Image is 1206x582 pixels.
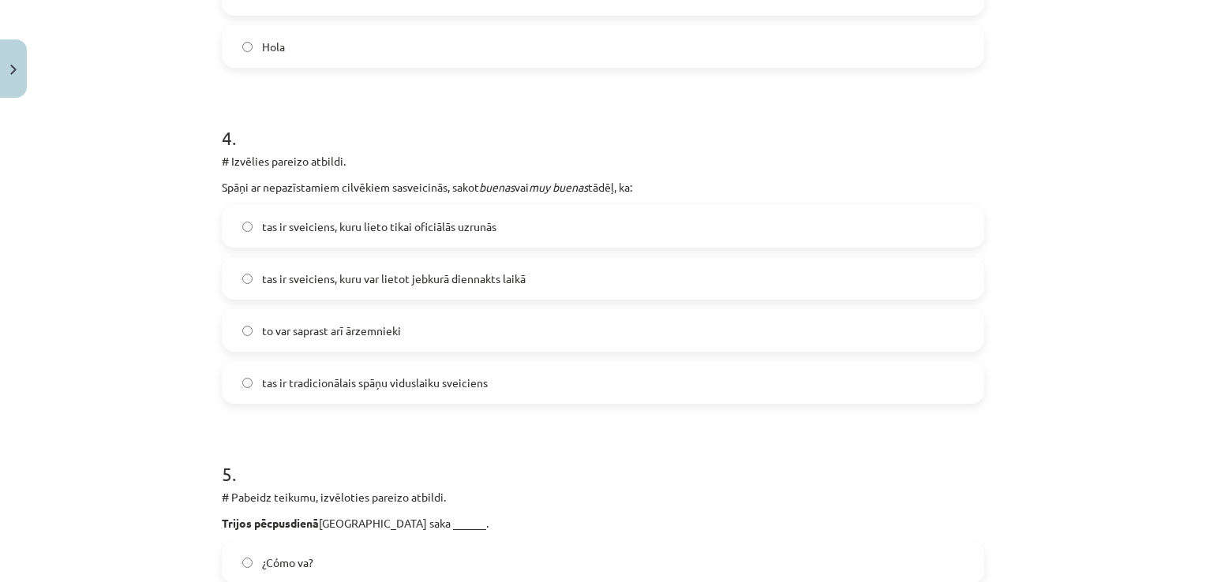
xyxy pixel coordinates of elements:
em: muy buenas [529,180,588,194]
input: ¿Cómo va? [242,558,253,568]
p: [GEOGRAPHIC_DATA] saka ______. [222,515,984,532]
span: ¿Cómo va? [262,554,313,571]
input: Hola [242,42,253,52]
h1: 5 . [222,435,984,484]
em: buenas [479,180,515,194]
span: to var saprast arī ārzemnieki [262,323,401,339]
input: tas ir sveiciens, kuru var lietot jebkurā diennakts laikā [242,274,253,284]
img: icon-close-lesson-0947bae3869378f0d4975bcd49f059093ad1ed9edebbc8119c70593378902aed.svg [10,65,17,75]
span: tas ir tradicionālais spāņu viduslaiku sveiciens [262,375,488,391]
h1: 4 . [222,99,984,148]
p: # Pabeidz teikumu, izvēloties pareizo atbildi. [222,489,984,506]
span: tas ir sveiciens, kuru var lietot jebkurā diennakts laikā [262,270,526,287]
strong: Trijos pēcpusdienā [222,516,319,530]
input: tas ir tradicionālais spāņu viduslaiku sveiciens [242,378,253,388]
input: to var saprast arī ārzemnieki [242,326,253,336]
p: # Izvēlies pareizo atbildi. [222,153,984,170]
span: tas ir sveiciens, kuru lieto tikai oficiālās uzrunās [262,218,496,235]
input: tas ir sveiciens, kuru lieto tikai oficiālās uzrunās [242,222,253,232]
span: Hola [262,39,285,55]
p: Spāņi ar nepazīstamiem cilvēkiem sasveicinās, sakot vai tādēļ, ka: [222,179,984,196]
